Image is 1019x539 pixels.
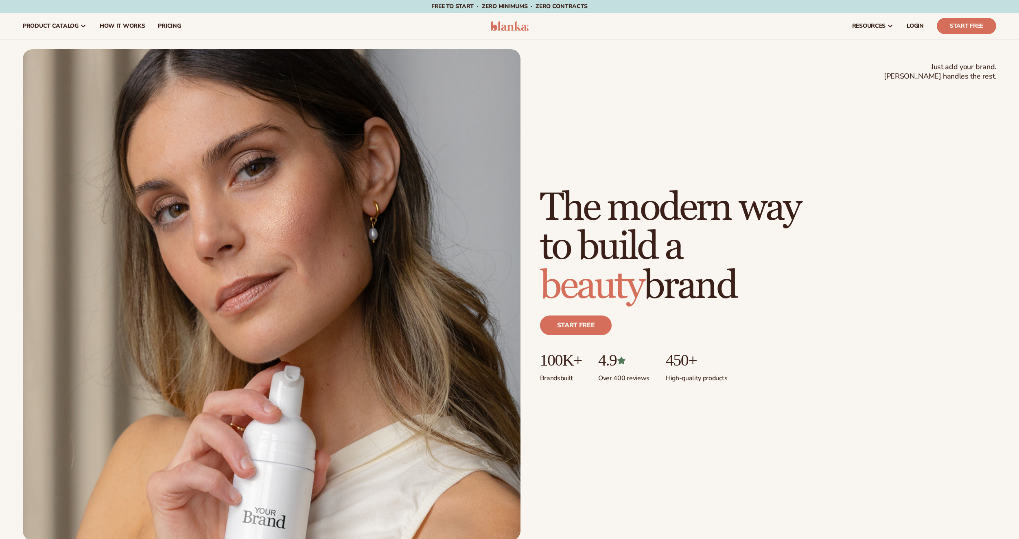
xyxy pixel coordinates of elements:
span: resources [852,23,886,29]
span: beauty [540,262,643,310]
a: Start Free [937,18,996,34]
img: logo [490,21,529,31]
span: product catalog [23,23,79,29]
a: LOGIN [900,13,930,39]
span: Just add your brand. [PERSON_NAME] handles the rest. [884,62,996,81]
h1: The modern way to build a brand [540,188,800,306]
span: How It Works [100,23,145,29]
p: 4.9 [598,351,649,369]
p: Over 400 reviews [598,369,649,383]
span: Free to start · ZERO minimums · ZERO contracts [431,2,588,10]
span: LOGIN [907,23,924,29]
p: Brands built [540,369,582,383]
a: resources [846,13,900,39]
a: Start free [540,316,612,335]
p: 100K+ [540,351,582,369]
span: pricing [158,23,181,29]
a: product catalog [16,13,93,39]
a: How It Works [93,13,152,39]
p: 450+ [666,351,727,369]
a: pricing [151,13,187,39]
p: High-quality products [666,369,727,383]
